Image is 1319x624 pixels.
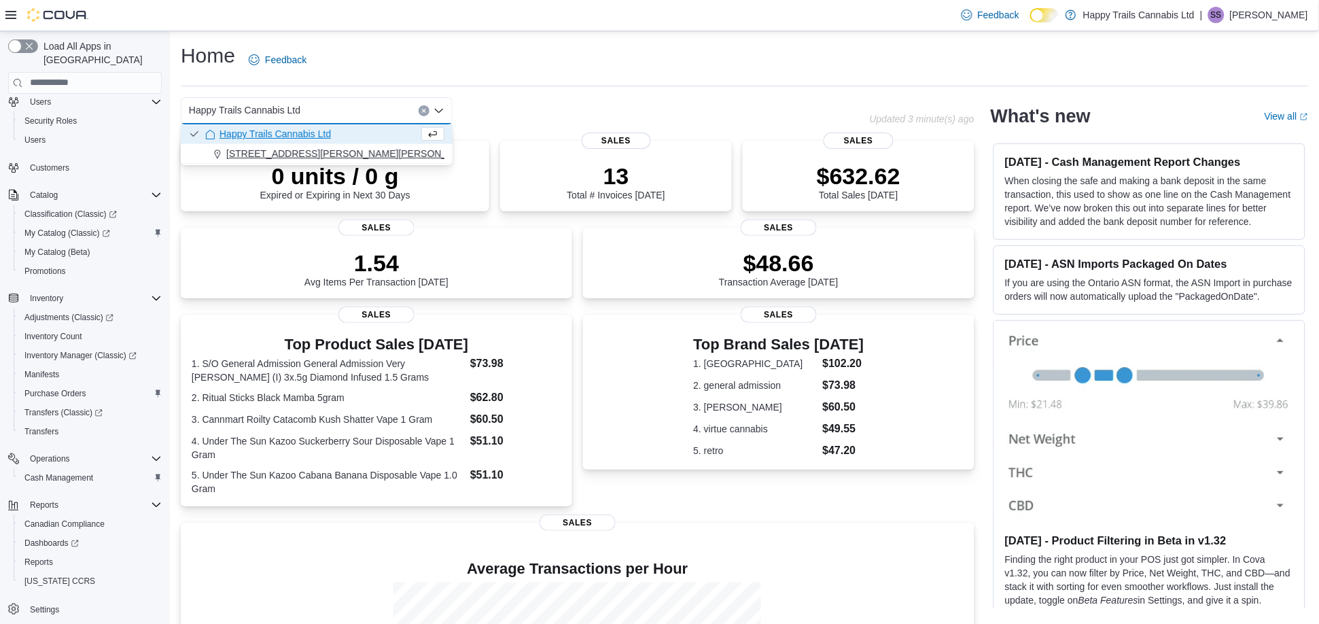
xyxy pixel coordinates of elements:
[19,263,162,279] span: Promotions
[30,500,58,510] span: Reports
[24,187,162,203] span: Catalog
[824,133,893,149] span: Sales
[19,206,162,222] span: Classification (Classic)
[192,561,964,577] h4: Average Transactions per Hour
[19,263,71,279] a: Promotions
[192,468,465,496] dt: 5. Under The Sun Kazoo Cabana Banana Disposable Vape 1.0 Gram
[719,249,839,288] div: Transaction Average [DATE]
[19,244,162,260] span: My Catalog (Beta)
[14,534,167,553] a: Dashboards
[24,187,63,203] button: Catalog
[3,496,167,515] button: Reports
[1005,276,1294,303] p: If you are using the Ontario ASN format, the ASN Import in purchase orders will now automatically...
[19,404,108,421] a: Transfers (Classic)
[24,247,90,258] span: My Catalog (Beta)
[24,407,103,418] span: Transfers (Classic)
[192,336,561,353] h3: Top Product Sales [DATE]
[823,421,864,437] dd: $49.55
[14,403,167,422] a: Transfers (Classic)
[19,423,64,440] a: Transfers
[24,350,137,361] span: Inventory Manager (Classic)
[38,39,162,67] span: Load All Apps in [GEOGRAPHIC_DATA]
[24,369,59,380] span: Manifests
[24,290,162,307] span: Inventory
[24,576,95,587] span: [US_STATE] CCRS
[694,379,817,392] dt: 2. general admission
[694,422,817,436] dt: 4. virtue cannabis
[567,162,665,201] div: Total # Invoices [DATE]
[823,356,864,372] dd: $102.20
[30,97,51,107] span: Users
[24,116,77,126] span: Security Roles
[694,336,864,353] h3: Top Brand Sales [DATE]
[24,228,110,239] span: My Catalog (Classic)
[24,94,56,110] button: Users
[192,434,465,462] dt: 4. Under The Sun Kazoo Suckerberry Sour Disposable Vape 1 Gram
[226,147,477,160] span: [STREET_ADDRESS][PERSON_NAME][PERSON_NAME]
[434,105,444,116] button: Close list of options
[243,46,312,73] a: Feedback
[19,470,99,486] a: Cash Management
[978,8,1019,22] span: Feedback
[1083,7,1195,23] p: Happy Trails Cannabis Ltd
[14,346,167,365] a: Inventory Manager (Classic)
[1208,7,1225,23] div: Sandy Sierra
[27,8,88,22] img: Cova
[24,426,58,437] span: Transfers
[19,244,96,260] a: My Catalog (Beta)
[260,162,410,201] div: Expired or Expiring in Next 30 Days
[1300,113,1308,121] svg: External link
[192,391,465,404] dt: 2. Ritual Sticks Black Mamba 5gram
[582,133,651,149] span: Sales
[1030,8,1059,22] input: Dark Mode
[1265,111,1308,122] a: View allExternal link
[30,162,69,173] span: Customers
[14,205,167,224] a: Classification (Classic)
[1200,7,1203,23] p: |
[1005,155,1294,169] h3: [DATE] - Cash Management Report Changes
[24,538,79,549] span: Dashboards
[19,470,162,486] span: Cash Management
[694,400,817,414] dt: 3. [PERSON_NAME]
[3,92,167,111] button: Users
[470,433,561,449] dd: $51.10
[24,497,162,513] span: Reports
[870,114,974,124] p: Updated 3 minute(s) ago
[19,309,162,326] span: Adjustments (Classic)
[19,309,119,326] a: Adjustments (Classic)
[823,399,864,415] dd: $60.50
[19,328,88,345] a: Inventory Count
[3,599,167,619] button: Settings
[24,266,66,277] span: Promotions
[338,307,415,323] span: Sales
[24,209,117,220] span: Classification (Classic)
[470,467,561,483] dd: $51.10
[19,113,82,129] a: Security Roles
[30,453,70,464] span: Operations
[741,307,817,323] span: Sales
[817,162,900,190] p: $632.62
[817,162,900,201] div: Total Sales [DATE]
[19,573,101,589] a: [US_STATE] CCRS
[14,111,167,131] button: Security Roles
[470,389,561,406] dd: $62.80
[3,289,167,308] button: Inventory
[19,328,162,345] span: Inventory Count
[181,124,453,164] div: Choose from the following options
[19,132,51,148] a: Users
[823,377,864,394] dd: $73.98
[19,535,162,551] span: Dashboards
[19,206,122,222] a: Classification (Classic)
[470,356,561,372] dd: $73.98
[24,135,46,145] span: Users
[24,602,65,618] a: Settings
[540,515,616,531] span: Sales
[24,388,86,399] span: Purchase Orders
[19,366,162,383] span: Manifests
[260,162,410,190] p: 0 units / 0 g
[24,290,69,307] button: Inventory
[19,573,162,589] span: Washington CCRS
[19,404,162,421] span: Transfers (Classic)
[1005,534,1294,547] h3: [DATE] - Product Filtering in Beta in v1.32
[14,327,167,346] button: Inventory Count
